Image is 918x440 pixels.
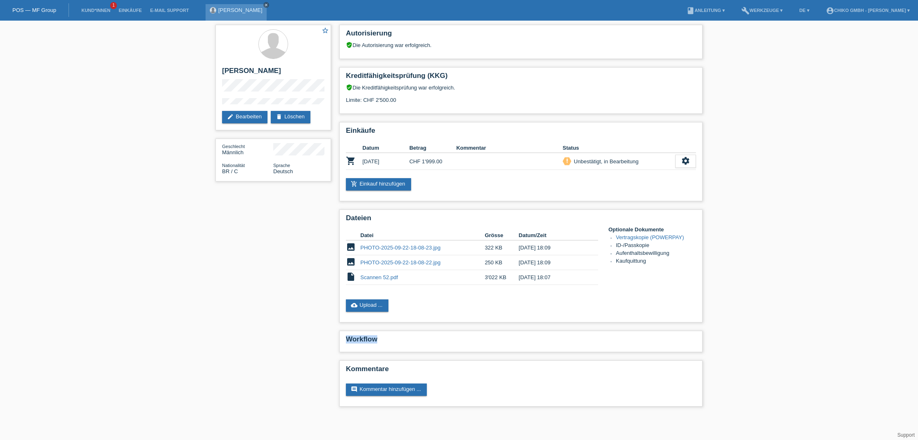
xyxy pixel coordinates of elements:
a: Kund*innen [77,8,114,13]
a: DE ▾ [795,8,813,13]
a: Support [897,432,915,438]
th: Status [563,143,675,153]
h2: Autorisierung [346,29,696,42]
a: deleteLöschen [271,111,310,123]
span: Sprache [273,163,290,168]
i: comment [351,386,357,393]
td: 3'022 KB [485,270,518,285]
span: Geschlecht [222,144,245,149]
i: image [346,257,356,267]
td: [DATE] 18:09 [519,255,587,270]
a: bookAnleitung ▾ [682,8,729,13]
td: [DATE] [362,153,409,170]
a: commentKommentar hinzufügen ... [346,384,427,396]
th: Datei [360,231,485,240]
i: verified_user [346,84,353,91]
td: 322 KB [485,240,518,255]
h2: Dateien [346,214,696,226]
a: close [263,2,269,8]
li: Kaufquittung [616,258,696,266]
td: CHF 1'999.00 [409,153,457,170]
span: Nationalität [222,163,245,168]
a: add_shopping_cartEinkauf hinzufügen [346,178,411,191]
a: Scannen 52.pdf [360,274,398,280]
i: account_circle [826,7,834,15]
i: edit [227,113,234,120]
i: verified_user [346,42,353,48]
i: settings [681,156,690,165]
th: Grösse [485,231,518,240]
a: editBearbeiten [222,111,267,123]
a: [PERSON_NAME] [218,7,263,13]
a: account_circleChiko GmbH - [PERSON_NAME] ▾ [822,8,914,13]
a: E-Mail Support [146,8,193,13]
th: Kommentar [456,143,563,153]
td: 250 KB [485,255,518,270]
i: cloud_upload [351,302,357,308]
a: PHOTO-2025-09-22-18-08-22.jpg [360,259,440,266]
th: Datum/Zeit [519,231,587,240]
i: book [686,7,695,15]
a: Einkäufe [114,8,146,13]
div: Unbestätigt, in Bearbeitung [571,157,639,166]
a: star_border [322,27,329,35]
i: build [741,7,750,15]
h2: Workflow [346,335,696,348]
th: Datum [362,143,409,153]
a: PHOTO-2025-09-22-18-08-23.jpg [360,245,440,251]
h2: Kommentare [346,365,696,377]
td: [DATE] 18:09 [519,240,587,255]
li: ID-/Passkopie [616,242,696,250]
i: insert_drive_file [346,272,356,282]
span: Deutsch [273,168,293,174]
i: close [264,3,268,7]
h2: Kreditfähigkeitsprüfung (KKG) [346,72,696,84]
i: priority_high [564,158,570,164]
i: image [346,242,356,252]
div: Die Kreditfähigkeitsprüfung war erfolgreich. Limite: CHF 2'500.00 [346,84,696,109]
span: 1 [110,2,117,9]
i: POSP00027860 [346,156,356,166]
li: Aufenthaltsbewilligung [616,250,696,258]
i: add_shopping_cart [351,181,357,187]
h4: Optionale Dokumente [608,226,696,233]
td: [DATE] 18:07 [519,270,587,285]
a: buildWerkzeuge ▾ [737,8,787,13]
h2: Einkäufe [346,127,696,139]
span: Brasilien / C / 30.09.2010 [222,168,238,174]
i: star_border [322,27,329,34]
a: cloud_uploadUpload ... [346,299,388,312]
div: Männlich [222,143,273,155]
div: Die Autorisierung war erfolgreich. [346,42,696,48]
a: POS — MF Group [12,7,56,13]
i: delete [276,113,282,120]
h2: [PERSON_NAME] [222,67,324,79]
a: Vertragskopie (POWERPAY) [616,234,684,240]
th: Betrag [409,143,457,153]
